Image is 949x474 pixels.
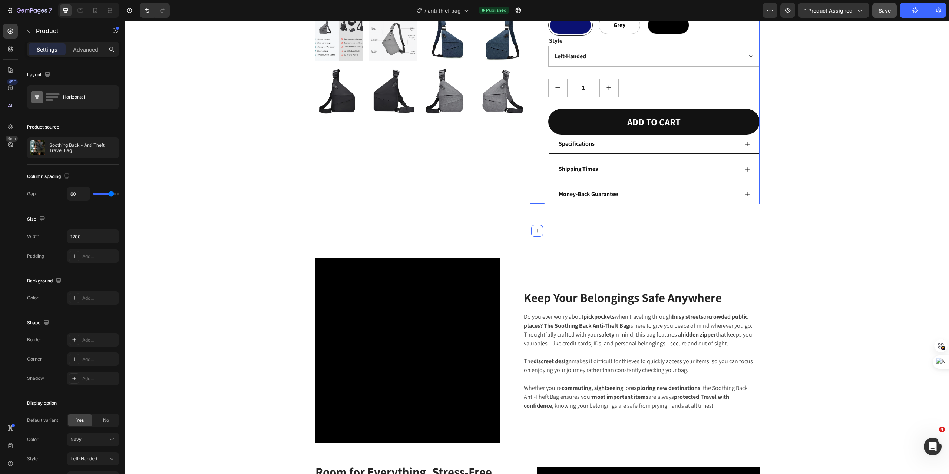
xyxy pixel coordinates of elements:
[67,433,119,446] button: Navy
[49,6,52,15] p: 7
[73,46,98,53] p: Advanced
[399,372,604,389] strong: Travel with confidence
[549,372,574,380] strong: protected
[399,292,623,309] strong: crowded public places?
[409,337,447,344] strong: discreet design
[467,372,523,380] strong: most important items
[37,46,57,53] p: Settings
[879,7,891,14] span: Save
[434,144,473,152] strong: Shipping Times
[428,7,461,14] span: anti thief bag
[424,7,426,14] span: /
[27,400,57,407] div: Display option
[27,124,59,130] div: Product source
[49,143,116,153] p: Soothing Back - Anti Theft Travel Bag
[70,455,97,462] span: Left-Handed
[27,455,38,462] div: Style
[82,295,117,302] div: Add...
[103,417,109,424] span: No
[434,119,470,127] strong: Specifications
[30,140,45,155] img: product feature img
[27,190,36,197] div: Gap
[423,88,635,114] button: ADD TO CART
[486,7,506,14] span: Published
[82,337,117,344] div: Add...
[82,375,117,382] div: Add...
[140,3,170,18] div: Undo/Redo
[475,58,493,76] button: increment
[506,363,575,371] strong: exploring new destinations
[63,89,108,106] div: Horizontal
[67,187,90,200] input: Auto
[67,230,119,243] input: Auto
[27,436,39,443] div: Color
[502,94,556,108] div: ADD TO CART
[27,276,63,286] div: Background
[27,70,52,80] div: Layout
[82,253,117,260] div: Add...
[76,417,84,424] span: Yes
[399,292,634,327] p: Do you ever worry about when traveling through or is here to give you peace of mind wherever you ...
[190,443,389,474] h2: Room for Everything, Stress-Free Travel
[434,169,493,177] strong: Money-Back Guarantee
[27,356,42,362] div: Corner
[27,417,58,424] div: Default variant
[399,336,634,354] p: The makes it difficult for thieves to quickly access your items, so you can focus on enjoying you...
[924,438,942,455] iframe: Intercom live chat
[67,452,119,465] button: Left-Handed
[437,363,498,371] strong: commuting, sightseeing
[547,292,578,300] strong: busy streets
[424,58,442,76] button: decrement
[804,7,853,14] span: 1 product assigned
[27,253,44,259] div: Padding
[419,301,504,309] strong: The Soothing Back Anti-Theft Bag
[6,136,18,142] div: Beta
[459,292,490,300] strong: pickpockets
[27,172,71,182] div: Column spacing
[872,3,897,18] button: Save
[82,356,117,363] div: Add...
[125,21,949,474] iframe: Design area
[474,310,489,318] strong: safety
[27,375,44,382] div: Shadow
[399,269,597,285] strong: Keep Your Belongings Safe Anywhere
[190,237,375,422] video: Video
[36,26,99,35] p: Product
[70,436,82,443] span: Navy
[399,363,634,390] p: Whether you’re , or , the Soothing Back Anti-Theft Bag ensures your are always . , knowing your b...
[556,310,591,318] strong: hidden zipper
[27,295,39,301] div: Color
[442,58,475,76] input: quantity
[939,427,945,432] span: 4
[7,79,18,85] div: 450
[3,3,55,18] button: 7
[27,214,47,224] div: Size
[27,337,42,343] div: Border
[798,3,869,18] button: 1 product assigned
[27,318,51,328] div: Shape
[27,233,39,240] div: Width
